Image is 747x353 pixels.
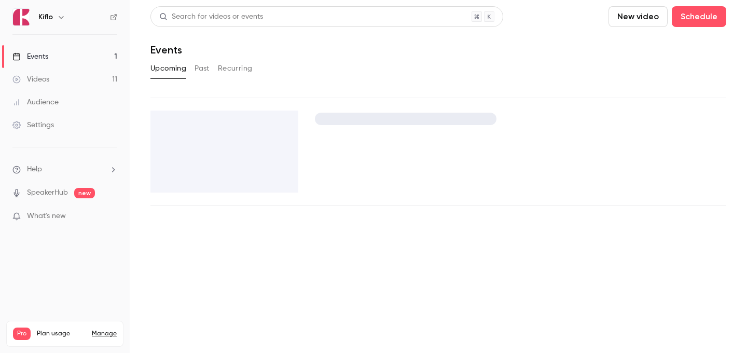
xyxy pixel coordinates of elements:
li: help-dropdown-opener [12,164,117,175]
div: Search for videos or events [159,11,263,22]
button: New video [608,6,668,27]
span: Help [27,164,42,175]
div: Videos [12,74,49,85]
iframe: Noticeable Trigger [105,212,117,221]
div: Events [12,51,48,62]
div: Audience [12,97,59,107]
div: Settings [12,120,54,130]
button: Past [195,60,210,77]
img: Kiflo [13,9,30,25]
button: Upcoming [150,60,186,77]
h6: Kiflo [38,12,53,22]
button: Schedule [672,6,726,27]
span: What's new [27,211,66,222]
span: Plan usage [37,330,86,338]
h1: Events [150,44,182,56]
button: Recurring [218,60,253,77]
span: Pro [13,328,31,340]
span: new [74,188,95,198]
a: SpeakerHub [27,187,68,198]
a: Manage [92,330,117,338]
